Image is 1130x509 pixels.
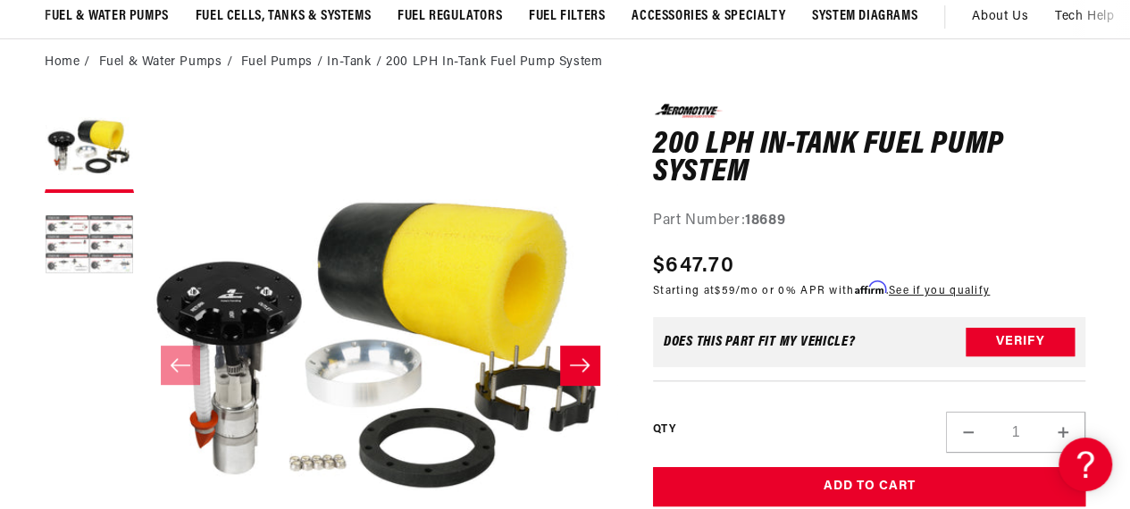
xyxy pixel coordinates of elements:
[327,53,386,72] li: In-Tank
[45,53,1085,72] nav: breadcrumbs
[45,7,169,26] span: Fuel & Water Pumps
[241,53,313,72] a: Fuel Pumps
[45,53,80,72] a: Home
[854,281,885,295] span: Affirm
[653,282,990,299] p: Starting at /mo or 0% APR with .
[653,131,1085,188] h1: 200 LPH In-Tank Fuel Pump System
[45,104,134,193] button: Load image 1 in gallery view
[972,10,1028,23] span: About Us
[99,53,222,72] a: Fuel & Water Pumps
[653,467,1085,507] button: Add to Cart
[1055,7,1114,27] span: Tech Help
[398,7,502,26] span: Fuel Regulators
[161,346,200,385] button: Slide left
[664,335,856,349] div: Does This part fit My vehicle?
[966,328,1075,356] button: Verify
[529,7,605,26] span: Fuel Filters
[653,422,675,438] label: QTY
[560,346,599,385] button: Slide right
[653,250,734,282] span: $647.70
[632,7,785,26] span: Accessories & Specialty
[196,7,371,26] span: Fuel Cells, Tanks & Systems
[745,213,785,228] strong: 18689
[386,53,602,72] li: 200 LPH In-Tank Fuel Pump System
[889,286,990,296] a: See if you qualify - Learn more about Affirm Financing (opens in modal)
[812,7,917,26] span: System Diagrams
[715,286,735,296] span: $59
[45,202,134,291] button: Load image 2 in gallery view
[653,210,1085,233] div: Part Number:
